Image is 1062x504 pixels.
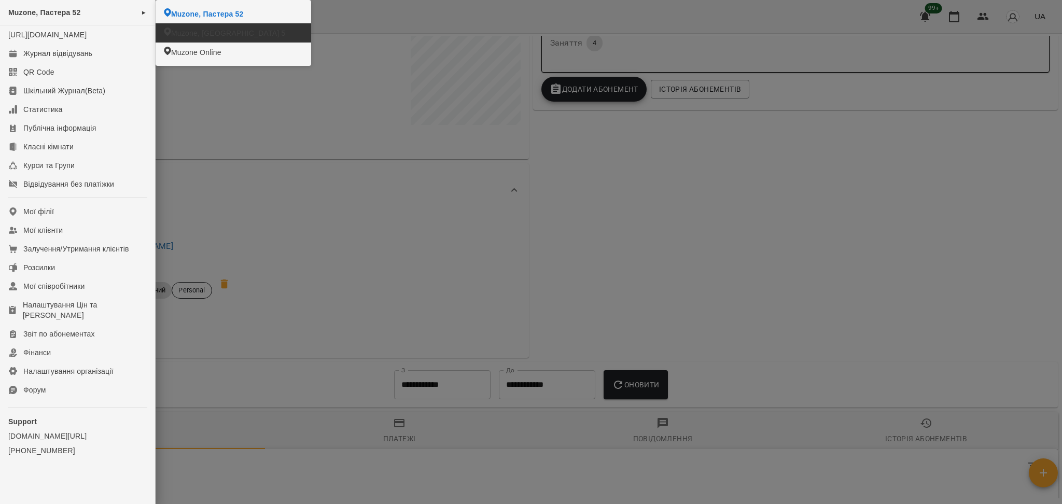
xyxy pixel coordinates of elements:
div: Фінанси [23,347,51,358]
div: Статистика [23,104,63,115]
div: Налаштування Цін та [PERSON_NAME] [23,300,147,320]
div: Відвідування без платіжки [23,179,114,189]
a: [URL][DOMAIN_NAME] [8,31,87,39]
div: Мої філії [23,206,54,217]
span: Muzone Online [171,47,221,58]
a: [DOMAIN_NAME][URL] [8,431,147,441]
span: ► [141,8,147,17]
div: Звіт по абонементах [23,329,95,339]
div: Форум [23,385,46,395]
div: Журнал відвідувань [23,48,92,59]
div: Класні кімнати [23,142,74,152]
span: Muzone, [GEOGRAPHIC_DATA] 5 [171,28,285,38]
div: Розсилки [23,262,55,273]
div: Курси та Групи [23,160,75,171]
div: Залучення/Утримання клієнтів [23,244,129,254]
div: Публічна інформація [23,123,96,133]
div: Шкільний Журнал(Beta) [23,86,105,96]
span: Muzone, Пастера 52 [8,8,81,17]
span: Muzone, Пастера 52 [171,9,244,19]
div: Налаштування організації [23,366,114,376]
p: Support [8,416,147,427]
a: [PHONE_NUMBER] [8,445,147,456]
div: Мої співробітники [23,281,85,291]
div: QR Code [23,67,54,77]
div: Мої клієнти [23,225,63,235]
